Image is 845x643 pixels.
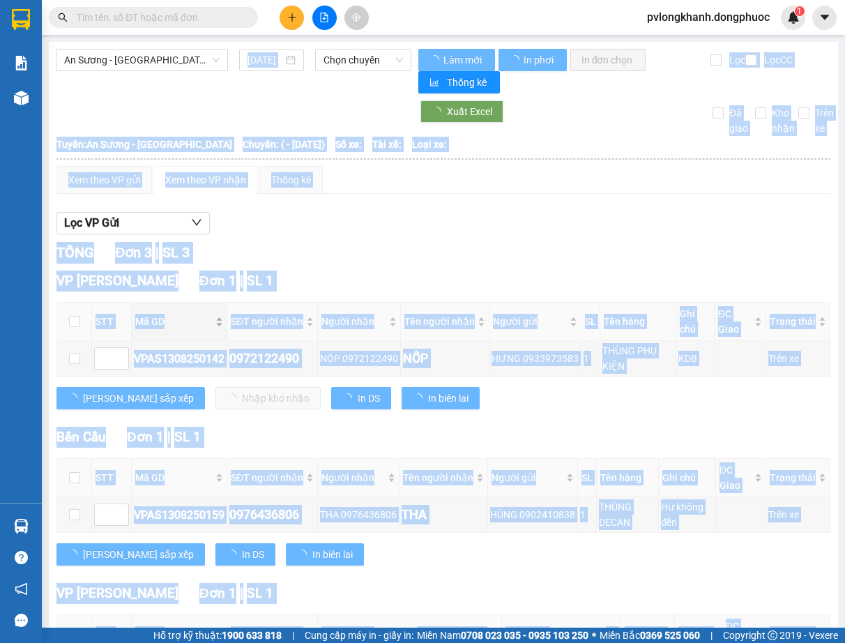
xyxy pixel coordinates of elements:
span: loading [297,550,312,559]
strong: 1900 633 818 [222,630,282,641]
input: Tìm tên, số ĐT hoặc mã đơn [77,10,241,25]
span: caret-down [819,11,831,24]
span: In DS [358,391,380,406]
button: [PERSON_NAME] sắp xếp [56,387,205,409]
span: In DS [242,547,264,562]
span: loading [510,55,522,65]
span: Người nhận [321,470,385,485]
span: Đơn 3 [115,244,152,261]
button: Xuất Excel [420,100,503,123]
span: loading [413,393,428,403]
span: ĐC Giao [718,306,752,337]
div: Xem theo VP nhận [165,172,246,188]
span: Bến Cầu [56,429,106,445]
th: Tên hàng [600,303,676,341]
sup: 1 [795,6,805,16]
button: In phơi [498,49,567,71]
img: solution-icon [14,56,29,70]
div: HÙNG 0902410838 [490,507,575,522]
span: Trạng thái [770,470,816,485]
td: 0976436806 [227,497,318,533]
th: Ghi chú [676,303,715,341]
span: VP [PERSON_NAME] [56,585,178,601]
input: 13/08/2025 [248,52,284,68]
span: Hỗ trợ kỹ thuật: [153,628,282,643]
td: VPAS1308250142 [132,341,227,377]
button: In biên lai [402,387,480,409]
span: Đơn 1 [199,585,236,601]
span: Chuyến: ( - [DATE]) [243,137,325,152]
div: 1 [584,351,597,366]
div: THÙNG PHỤ KIỆN [602,343,673,374]
button: In DS [331,387,391,409]
th: Tên hàng [597,459,659,497]
span: An Sương - Châu Thành [64,50,220,70]
span: Xuất Excel [447,104,492,119]
span: Đơn 1 [199,273,236,289]
span: SĐT người nhận [231,470,303,485]
span: Tên người nhận [404,314,475,329]
span: loading [68,393,83,403]
span: Mã GD [135,314,213,329]
span: ĐC Giao [720,462,752,493]
span: bar-chart [429,77,441,89]
span: Người gửi [492,470,563,485]
th: STT [92,459,132,497]
span: loading [227,550,242,559]
span: Mã GD [135,626,213,642]
span: | [155,244,159,261]
th: SL [578,459,597,497]
div: KDB [678,351,712,366]
span: Thống kê [447,75,489,90]
span: Đơn 1 [127,429,164,445]
button: In biên lai [286,543,364,566]
button: plus [280,6,304,30]
div: 0972122490 [229,349,315,368]
span: Tài xế: [372,137,402,152]
td: 0972122490 [227,341,318,377]
span: Lọc CC [759,52,795,68]
button: Lọc VP Gửi [56,212,210,234]
button: file-add [312,6,337,30]
span: Miền Bắc [600,628,700,643]
img: warehouse-icon [14,91,29,105]
span: In biên lai [312,547,353,562]
span: Kho nhận [766,105,800,136]
div: 0976436806 [229,505,315,524]
span: [PERSON_NAME] sắp xếp [83,547,194,562]
div: Trên xe [768,507,828,522]
span: Cung cấp máy in - giấy in: [305,628,413,643]
td: THA [399,497,488,533]
span: plus [287,13,297,22]
span: Người gửi [493,314,567,329]
span: | [240,273,243,289]
button: bar-chartThống kê [418,71,500,93]
div: VPAS1308250142 [134,350,224,368]
span: | [240,585,243,601]
b: Tuyến: An Sương - [GEOGRAPHIC_DATA] [56,139,232,150]
span: Trên xe [809,105,839,136]
span: SL 1 [247,273,273,289]
th: Ghi chú [659,459,715,497]
span: SL 1 [247,585,273,601]
img: logo-vxr [12,9,30,30]
strong: 0369 525 060 [640,630,700,641]
span: TỔNG [56,244,94,261]
span: question-circle [15,551,28,564]
th: STT [92,303,132,341]
span: Miền Nam [417,628,588,643]
button: Làm mới [418,49,495,71]
button: [PERSON_NAME] sắp xếp [56,543,205,566]
span: loading [432,107,447,116]
span: [PERSON_NAME] sắp xếp [83,391,194,406]
th: SL [581,303,600,341]
span: Làm mới [443,52,484,68]
span: copyright [768,630,777,640]
div: VPAS1308250159 [134,506,224,524]
span: file-add [319,13,329,22]
span: notification [15,582,28,596]
span: loading [429,55,441,65]
span: Người gửi [505,626,588,642]
span: search [58,13,68,22]
span: SL 1 [174,429,201,445]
